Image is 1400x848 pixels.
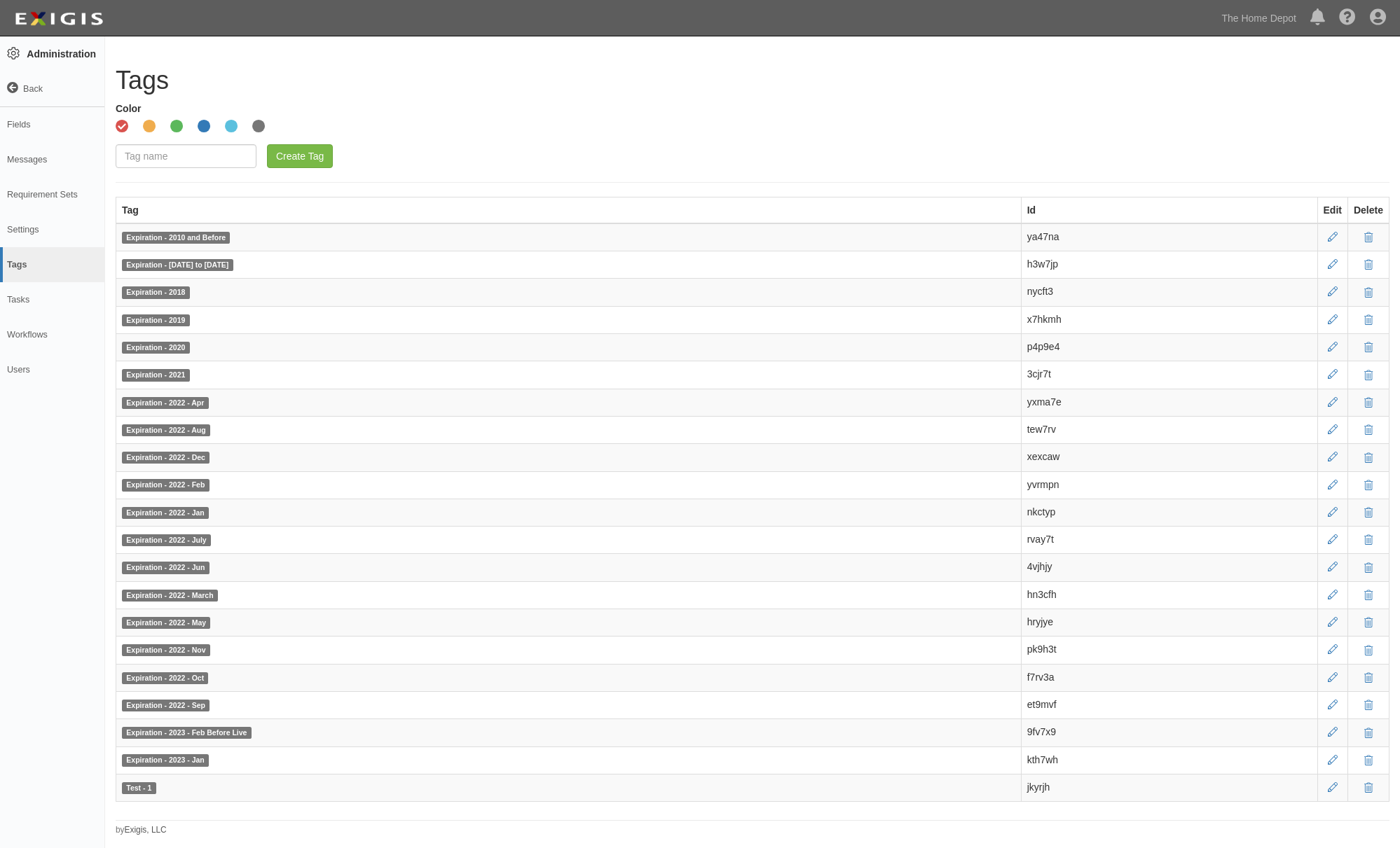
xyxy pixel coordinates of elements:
[1021,389,1317,416] td: yxma7e
[1364,368,1373,383] button: Delete tag
[1021,774,1317,801] td: jkyrjh
[116,144,256,168] input: Tag name
[122,342,190,354] span: Expiration - 2020
[1328,506,1338,517] a: Edit tag
[116,102,142,116] label: Color
[122,232,230,244] span: Expiration - 2010 and Before
[1328,258,1338,270] a: Edit tag
[125,825,167,835] a: Exigis, LLC
[1021,581,1317,609] td: hn3cfh
[1328,424,1338,435] a: Edit tag
[1021,746,1317,774] td: kth7wh
[1328,286,1338,297] a: Edit tag
[1021,444,1317,471] td: xexcaw
[1328,451,1338,462] a: Edit tag
[1328,672,1338,683] a: Edit tag
[122,754,209,766] span: Expiration - 2023 - Jan
[116,197,1022,223] th: Tag
[122,507,209,519] span: Expiration - 2022 - Jan
[122,369,190,381] span: Expiration - 2021
[1364,450,1373,466] button: Delete tag
[1364,588,1373,603] button: Delete tag
[1021,223,1317,251] td: ya47na
[122,397,209,409] span: Expiration - 2022 - Apr
[1021,719,1317,746] td: 9fv7x9
[122,672,208,684] span: Expiration - 2022 - Oct
[1364,230,1373,245] button: Delete tag
[1364,670,1373,686] button: Delete tag
[1328,479,1338,490] a: Edit tag
[1021,251,1317,279] td: h3w7jp
[1021,664,1317,691] td: f7rv3a
[122,314,190,326] span: Expiration - 2019
[1364,643,1373,658] button: Delete tag
[11,6,107,32] img: logo-5460c22ac91f19d4615b14bd174203de0afe785f0fc80cf4dbbc73dc1793850b.png
[116,824,167,836] small: by
[122,534,211,546] span: Expiration - 2022 - July
[1328,616,1338,627] a: Edit tag
[1021,279,1317,306] td: nycft3
[27,48,96,60] strong: Administration
[1328,699,1338,710] a: Edit tag
[1021,361,1317,389] td: 3cjr7t
[122,286,190,298] span: Expiration - 2018
[122,700,210,711] span: Expiration - 2022 - Sep
[1021,527,1317,554] td: rvay7t
[1328,231,1338,242] a: Edit tag
[1364,312,1373,328] button: Delete tag
[1328,314,1338,325] a: Edit tag
[1364,505,1373,520] button: Delete tag
[1021,691,1317,718] td: et9mvf
[1317,197,1347,223] th: Edit
[122,644,210,656] span: Expiration - 2022 - Nov
[122,479,210,491] span: Expiration - 2022 - Feb
[1021,609,1317,637] td: hryjye
[122,617,210,629] span: Expiration - 2022 - May
[1021,197,1317,223] th: Id
[1328,396,1338,408] a: Edit tag
[1021,416,1317,443] td: tew7rv
[1021,471,1317,499] td: yvrmpn
[1339,10,1356,27] i: Help Center - Complianz
[1328,534,1338,545] a: Edit tag
[1328,781,1338,793] a: Edit tag
[1364,697,1373,713] button: Delete tag
[267,144,333,168] input: Create Tag
[1364,395,1373,410] button: Delete tag
[1021,554,1317,581] td: 4vjhjy
[1364,257,1373,272] button: Delete tag
[1364,422,1373,438] button: Delete tag
[1328,341,1338,352] a: Edit tag
[1021,499,1317,526] td: nkctyp
[1021,334,1317,361] td: p4p9e4
[1214,4,1303,32] a: The Home Depot
[1364,780,1373,795] button: Delete tag
[1347,197,1389,223] th: Delete
[1364,753,1373,768] button: Delete tag
[1328,644,1338,655] a: Edit tag
[122,424,210,436] span: Expiration - 2022 - Aug
[1364,560,1373,576] button: Delete tag
[122,590,218,602] span: Expiration - 2022 - March
[1364,615,1373,630] button: Delete tag
[1328,754,1338,765] a: Edit tag
[1364,725,1373,741] button: Delete tag
[1021,306,1317,333] td: x7hkmh
[1364,340,1373,355] button: Delete tag
[122,727,252,739] span: Expiration - 2023 - Feb Before Live
[1364,285,1373,300] button: Delete tag
[1328,589,1338,600] a: Edit tag
[1364,478,1373,493] button: Delete tag
[1364,532,1373,548] button: Delete tag
[122,259,233,271] span: Expiration - [DATE] to [DATE]
[122,782,156,794] span: Test - 1
[1021,637,1317,664] td: pk9h3t
[122,452,210,464] span: Expiration - 2022 - Dec
[122,562,210,574] span: Expiration - 2022 - Jun
[1328,368,1338,380] a: Edit tag
[116,67,1389,95] h1: Tags
[1328,726,1338,737] a: Edit tag
[1328,561,1338,572] a: Edit tag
